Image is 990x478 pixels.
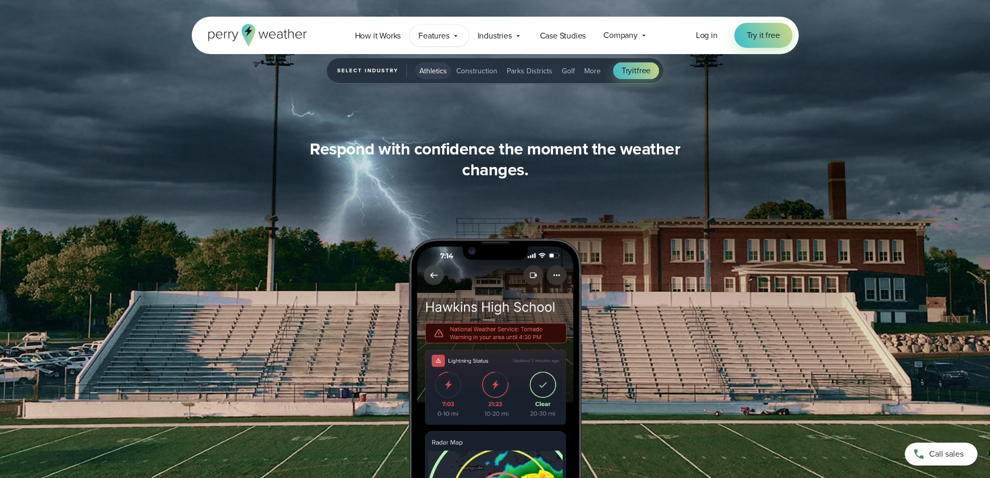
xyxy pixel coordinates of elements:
[622,64,651,77] span: Try free
[603,29,638,42] span: Company
[346,25,410,46] a: How it Works
[632,64,637,76] span: it
[613,62,659,79] a: Tryitfree
[337,64,407,77] span: Select Industry
[540,30,586,42] span: Case Studies
[415,62,451,79] button: Athletics
[419,66,447,76] span: Athletics
[296,138,695,180] h3: Respond with confidence the moment the weather changes.
[503,62,557,79] button: Parks Districts
[584,66,601,76] span: More
[531,25,595,46] a: Case Studies
[747,29,780,42] span: Try it free
[558,62,579,79] button: Golf
[696,29,718,41] span: Log in
[418,30,449,42] span: Features
[478,30,512,42] span: Industries
[562,66,575,76] span: Golf
[456,66,497,76] span: Construction
[905,443,978,466] a: Call sales
[580,62,605,79] button: More
[355,30,401,42] span: How it Works
[696,29,718,42] a: Log in
[734,23,793,48] a: Try it free
[452,62,501,79] button: Construction
[507,66,552,76] span: Parks Districts
[929,448,963,460] span: Call sales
